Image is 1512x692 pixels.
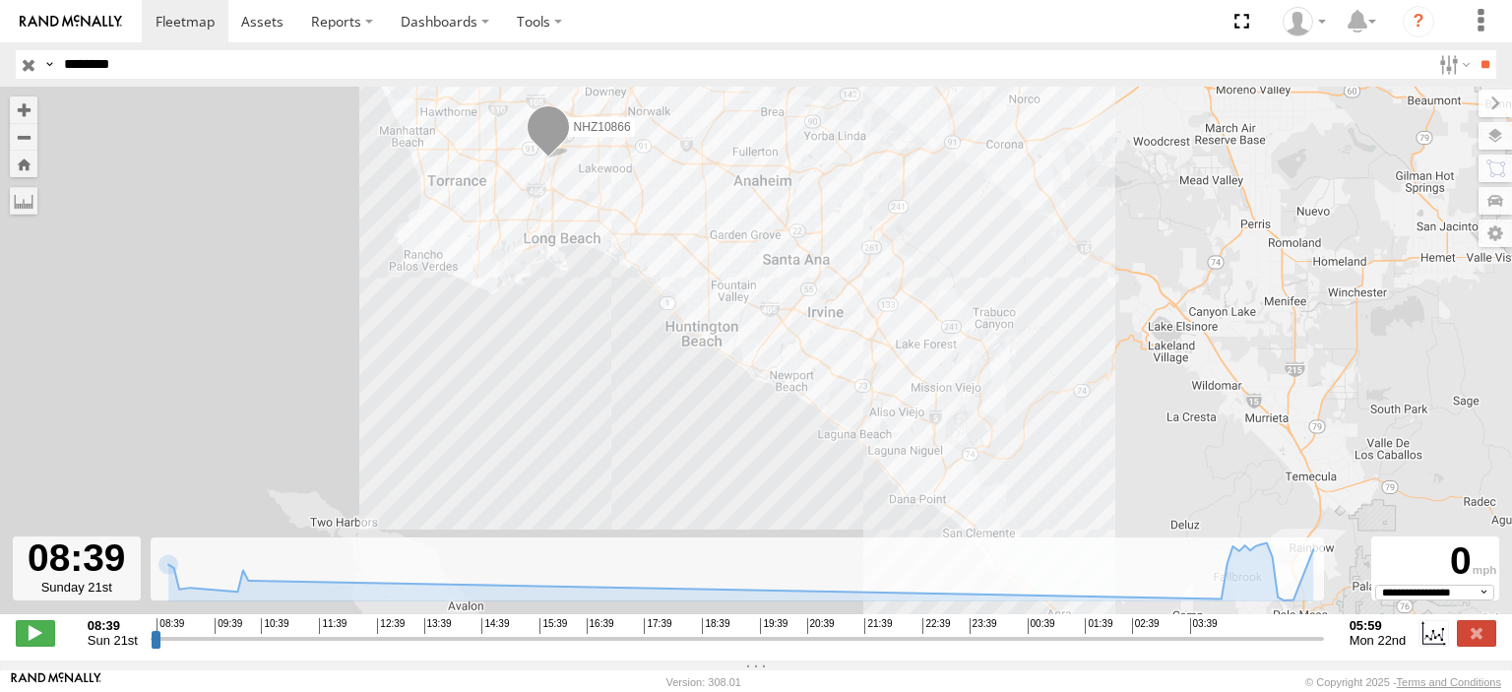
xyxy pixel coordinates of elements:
span: 12:39 [377,618,405,634]
span: Sun 21st Sep 2025 [88,633,138,648]
div: 0 [1374,539,1496,584]
span: 16:39 [587,618,614,634]
span: 17:39 [644,618,671,634]
img: rand-logo.svg [20,15,122,29]
label: Close [1457,620,1496,646]
span: 02:39 [1132,618,1160,634]
label: Measure [10,187,37,215]
div: © Copyright 2025 - [1305,676,1501,688]
a: Visit our Website [11,672,101,692]
span: 01:39 [1085,618,1112,634]
label: Play/Stop [16,620,55,646]
strong: 05:59 [1350,618,1407,633]
span: 08:39 [157,618,184,634]
span: 00:39 [1028,618,1055,634]
span: NHZ10866 [574,119,631,133]
span: 13:39 [424,618,452,634]
span: 10:39 [261,618,288,634]
span: 14:39 [481,618,509,634]
span: Mon 22nd Sep 2025 [1350,633,1407,648]
strong: 08:39 [88,618,138,633]
a: Terms and Conditions [1397,676,1501,688]
div: Zulema McIntosch [1276,7,1333,36]
button: Zoom Home [10,151,37,177]
span: 09:39 [215,618,242,634]
span: 15:39 [539,618,567,634]
label: Map Settings [1479,220,1512,247]
div: Version: 308.01 [666,676,741,688]
span: 23:39 [970,618,997,634]
span: 22:39 [922,618,950,634]
label: Search Filter Options [1431,50,1474,79]
label: Search Query [41,50,57,79]
button: Zoom out [10,123,37,151]
span: 03:39 [1190,618,1218,634]
span: 21:39 [864,618,892,634]
span: 19:39 [760,618,787,634]
button: Zoom in [10,96,37,123]
span: 20:39 [807,618,835,634]
i: ? [1403,6,1434,37]
span: 18:39 [702,618,729,634]
span: 11:39 [319,618,346,634]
